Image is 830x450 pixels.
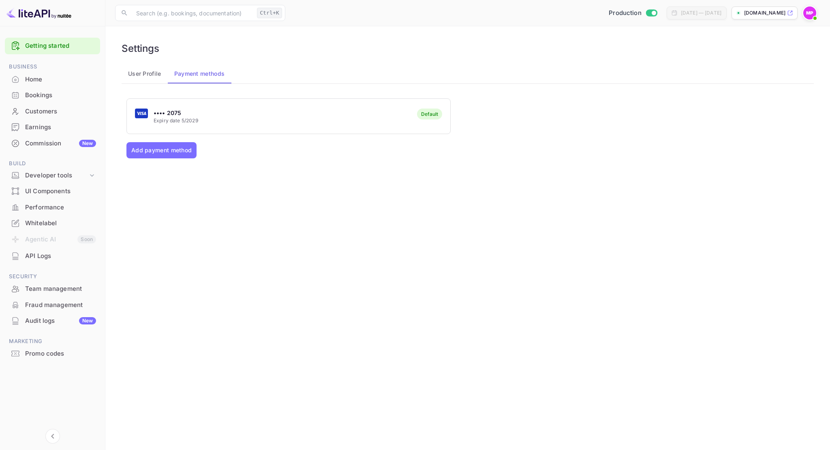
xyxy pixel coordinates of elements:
[168,64,231,83] button: Payment methods
[25,91,96,100] div: Bookings
[126,142,197,158] button: Add payment method
[5,346,100,361] a: Promo codes
[122,64,814,83] div: account-settings tabs
[5,38,100,54] div: Getting started
[79,140,96,147] div: New
[803,6,816,19] img: Mark Philip
[257,8,282,18] div: Ctrl+K
[25,171,88,180] div: Developer tools
[5,72,100,87] a: Home
[5,281,100,296] a: Team management
[681,9,721,17] div: [DATE] — [DATE]
[421,111,438,117] div: Default
[5,104,100,119] a: Customers
[25,284,96,294] div: Team management
[126,98,451,134] button: •••• 2075Expiry date 5/2029Default
[182,117,198,124] span: 5/2029
[5,62,100,71] span: Business
[25,187,96,196] div: UI Components
[122,64,168,83] button: User Profile
[25,252,96,261] div: API Logs
[25,301,96,310] div: Fraud management
[122,43,159,54] h6: Settings
[5,87,100,102] a: Bookings
[79,317,96,324] div: New
[5,119,100,134] a: Earnings
[25,219,96,228] div: Whitelabel
[5,215,100,230] a: Whitelabel
[25,139,96,148] div: Commission
[154,117,198,124] p: Expiry date
[5,346,100,362] div: Promo codes
[5,200,100,215] div: Performance
[5,297,100,312] a: Fraud management
[25,123,96,132] div: Earnings
[6,6,71,19] img: LiteAPI logo
[131,5,254,21] input: Search (e.g. bookings, documentation)
[5,337,100,346] span: Marketing
[45,429,60,444] button: Collapse navigation
[5,215,100,231] div: Whitelabel
[25,107,96,116] div: Customers
[5,281,100,297] div: Team management
[5,168,100,183] div: Developer tools
[609,9,642,18] span: Production
[154,109,198,117] p: •••• 2075
[5,313,100,329] div: Audit logsNew
[5,136,100,151] a: CommissionNew
[5,159,100,168] span: Build
[25,41,96,51] a: Getting started
[25,75,96,84] div: Home
[5,104,100,119] div: Customers
[25,203,96,212] div: Performance
[5,313,100,328] a: Audit logsNew
[5,272,100,281] span: Security
[5,248,100,263] a: API Logs
[5,200,100,215] a: Performance
[605,9,660,18] div: Switch to Sandbox mode
[744,9,785,17] p: [DOMAIN_NAME]
[5,72,100,87] div: Home
[25,349,96,358] div: Promo codes
[25,316,96,326] div: Audit logs
[5,136,100,151] div: CommissionNew
[5,183,100,198] a: UI Components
